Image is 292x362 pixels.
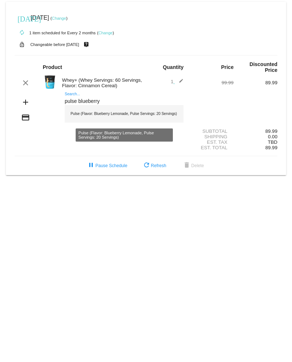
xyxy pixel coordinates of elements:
[190,128,234,134] div: Subtotal
[190,80,234,85] div: 99.99
[142,161,151,170] mat-icon: refresh
[65,99,183,104] input: Search...
[136,159,172,172] button: Refresh
[175,78,183,87] mat-icon: edit
[21,113,30,122] mat-icon: credit_card
[50,16,68,20] small: ( )
[43,75,57,89] img: Image-1-Carousel-Whey-5lb-Cin-Cereal-Roman-Berezecky.png
[52,16,66,20] a: Change
[43,64,62,70] strong: Product
[190,139,234,145] div: Est. Tax
[82,40,91,49] mat-icon: live_help
[250,61,277,73] strong: Discounted Price
[182,163,204,168] span: Delete
[234,80,277,85] div: 89.99
[142,163,166,168] span: Refresh
[81,159,133,172] button: Pause Schedule
[87,161,95,170] mat-icon: pause
[163,64,183,70] strong: Quantity
[171,79,183,84] span: 1
[265,145,277,150] span: 89.99
[21,98,30,107] mat-icon: add
[190,134,234,139] div: Shipping
[182,161,191,170] mat-icon: delete
[177,159,210,172] button: Delete
[65,105,183,123] div: Pulse (Flavor: Blueberry Lemonade, Pulse Servings: 20 Servings)
[98,31,113,35] a: Change
[18,14,26,23] mat-icon: [DATE]
[190,145,234,150] div: Est. Total
[18,40,26,49] mat-icon: lock_open
[30,42,79,47] small: Changeable before [DATE]
[97,31,114,35] small: ( )
[18,28,26,37] mat-icon: autorenew
[87,163,127,168] span: Pause Schedule
[234,128,277,134] div: 89.99
[58,77,146,88] div: Whey+ (Whey Servings: 60 Servings, Flavor: Cinnamon Cereal)
[21,78,30,87] mat-icon: clear
[268,139,277,145] span: TBD
[221,64,234,70] strong: Price
[268,134,277,139] span: 0.00
[15,31,96,35] small: 1 item scheduled for Every 2 months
